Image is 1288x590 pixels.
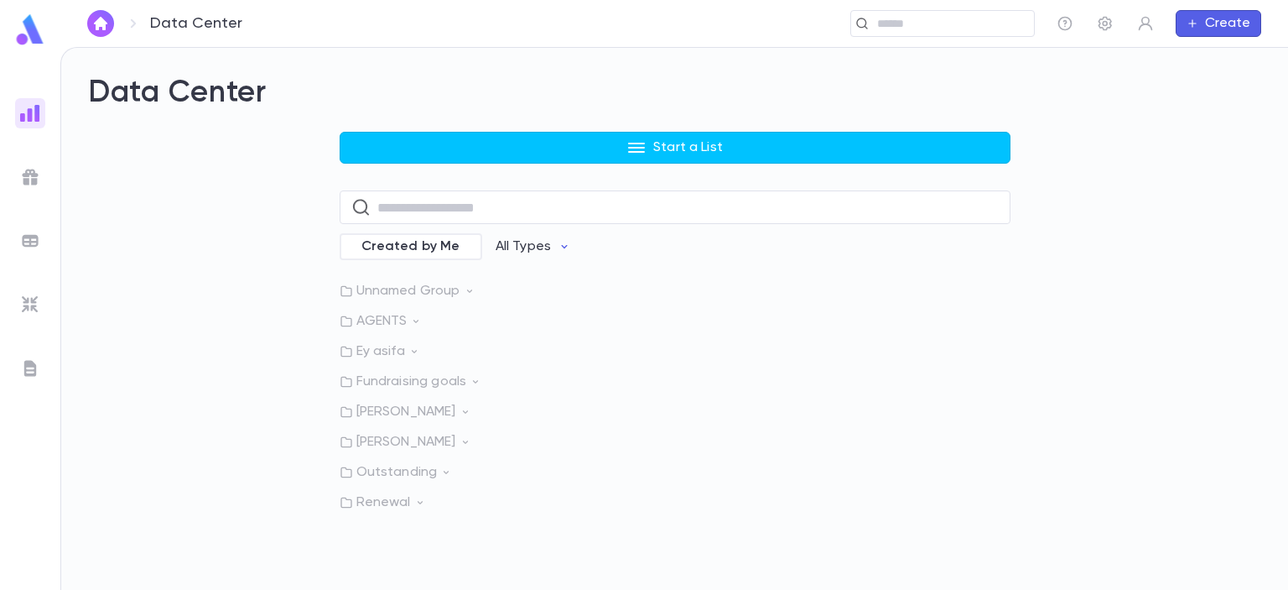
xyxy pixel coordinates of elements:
[20,231,40,251] img: batches_grey.339ca447c9d9533ef1741baa751efc33.svg
[496,238,551,255] p: All Types
[91,17,111,30] img: home_white.a664292cf8c1dea59945f0da9f25487c.svg
[482,231,584,263] button: All Types
[340,373,1010,390] p: Fundraising goals
[20,167,40,187] img: campaigns_grey.99e729a5f7ee94e3726e6486bddda8f1.svg
[13,13,47,46] img: logo
[340,132,1010,164] button: Start a List
[653,139,723,156] p: Start a List
[340,313,1010,330] p: AGENTS
[340,404,1010,420] p: [PERSON_NAME]
[340,464,1010,481] p: Outstanding
[20,103,40,123] img: reports_gradient.dbe2566a39951672bc459a78b45e2f92.svg
[340,343,1010,360] p: Ey asifa
[20,358,40,379] img: letters_grey.7941b92b52307dd3b8a917253454ce1c.svg
[88,75,1261,112] h2: Data Center
[150,14,242,33] p: Data Center
[340,283,1010,300] p: Unnamed Group
[340,233,482,260] div: Created by Me
[20,295,40,315] img: imports_grey.530a8a0e642e233f2baf0ef88e8c9fcb.svg
[340,434,1010,451] p: [PERSON_NAME]
[1176,10,1261,37] button: Create
[340,494,1010,511] p: Renewal
[351,238,470,255] span: Created by Me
